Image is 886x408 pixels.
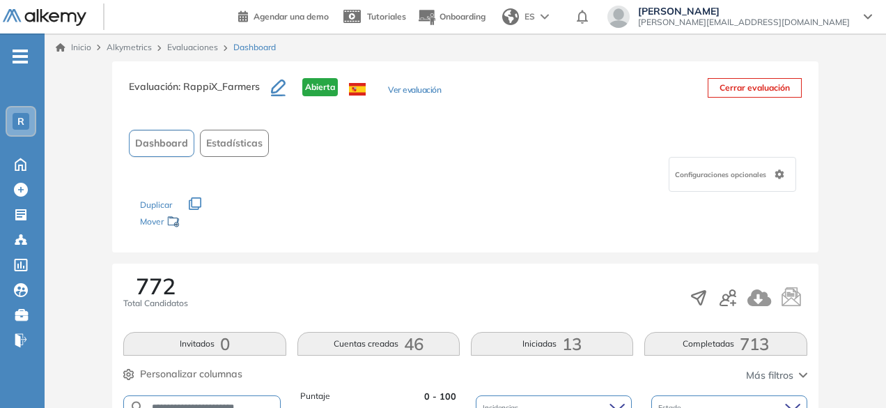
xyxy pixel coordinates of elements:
span: R [17,116,24,127]
a: Inicio [56,41,91,54]
span: Dashboard [233,41,276,54]
img: arrow [541,14,549,20]
span: 772 [136,275,176,297]
img: Logo [3,9,86,27]
button: Estadísticas [200,130,269,157]
i: - [13,55,28,58]
span: Dashboard [135,136,188,151]
span: Abierta [302,78,338,96]
span: Tutoriales [367,11,406,22]
img: world [502,8,519,25]
span: Duplicar [140,199,172,210]
span: Más filtros [746,368,793,383]
button: Completadas713 [644,332,807,356]
button: Ver evaluación [388,84,441,98]
span: Agendar una demo [254,11,329,22]
span: Alkymetrics [107,42,152,52]
button: Onboarding [417,2,485,32]
button: Invitados0 [123,332,286,356]
span: 0 - 100 [424,390,456,403]
div: Mover [140,210,279,236]
button: Personalizar columnas [123,367,242,381]
a: Agendar una demo [238,7,329,24]
span: Onboarding [440,11,485,22]
button: Cuentas creadas46 [297,332,460,356]
span: Total Candidatos [123,297,188,310]
span: Puntaje [300,390,330,403]
span: Configuraciones opcionales [675,169,769,180]
button: Cerrar evaluación [708,78,802,98]
button: Más filtros [746,368,807,383]
span: Estadísticas [206,136,263,151]
h3: Evaluación [129,78,271,107]
span: [PERSON_NAME][EMAIL_ADDRESS][DOMAIN_NAME] [638,17,850,28]
span: ES [524,10,535,23]
span: : RappiX_Farmers [178,80,260,93]
button: Dashboard [129,130,194,157]
span: Personalizar columnas [140,367,242,381]
img: ESP [349,83,366,96]
div: Configuraciones opcionales [669,157,796,192]
button: Iniciadas13 [471,332,633,356]
a: Evaluaciones [167,42,218,52]
span: [PERSON_NAME] [638,6,850,17]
